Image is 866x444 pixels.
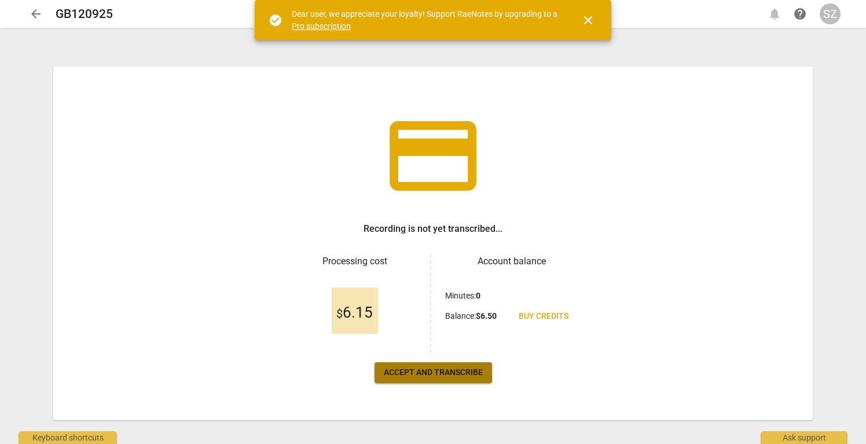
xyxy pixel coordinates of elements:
[445,254,578,268] h3: Account balance
[269,13,282,27] span: check_circle
[820,3,841,24] button: SZ
[581,13,595,27] span: close
[476,291,480,300] b: 0
[364,222,502,236] h3: Recording is not yet transcribed...
[445,310,497,322] p: Balance :
[19,431,117,444] div: Keyboard shortcuts
[336,307,343,321] span: $
[793,7,807,21] span: help
[381,104,485,208] span: credit_card
[790,3,810,24] a: Help
[288,254,421,268] h3: Processing cost
[384,367,483,379] span: Accept and transcribe
[336,304,373,322] span: 6.15
[292,21,351,31] a: Pro subscription
[292,8,560,32] div: Dear user, we appreciate your loyalty! Support RaeNotes by upgrading to a
[574,6,602,34] button: Close
[519,311,568,322] span: Buy credits
[29,7,43,21] span: arrow_back
[476,311,497,321] b: $ 6.50
[56,7,113,21] h2: GB120925
[445,290,480,302] p: Minutes :
[761,431,847,444] div: Ask support
[375,362,492,383] button: Accept and transcribe
[509,306,578,327] a: Buy credits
